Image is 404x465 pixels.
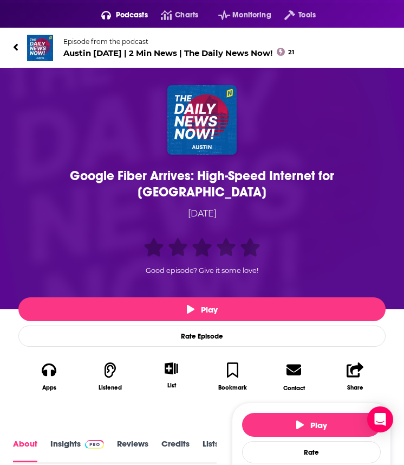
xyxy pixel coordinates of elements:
[347,384,363,391] div: Share
[167,85,237,155] img: Google Fiber Arrives: High-Speed Internet for Cedar Park
[298,8,316,23] span: Tools
[116,8,148,23] span: Podcasts
[324,355,386,398] button: Share
[288,50,294,55] span: 21
[161,439,190,463] a: Credits
[80,355,141,398] button: Listened
[242,413,381,437] button: Play
[18,326,386,347] div: Rate Episode
[367,406,393,432] div: Open Intercom Messenger
[187,304,218,315] span: Play
[283,384,305,392] div: Contact
[42,384,56,391] div: Apps
[141,355,202,396] div: Show More ButtonList
[18,297,386,321] button: Play
[146,266,258,275] span: Good episode? Give it some love!
[39,207,364,221] div: [DATE]
[63,48,294,58] span: Austin [DATE] | 2 Min News | The Daily News Now!
[205,7,271,24] button: open menu
[242,441,381,463] div: Rate
[85,440,104,449] img: Podchaser Pro
[232,8,271,23] span: Monitoring
[27,35,53,61] img: Austin Today | 2 Min News | The Daily News Now!
[13,35,391,61] a: Austin Today | 2 Min News | The Daily News Now!Episode from the podcastAustin [DATE] | 2 Min News...
[99,384,122,391] div: Listened
[263,355,324,398] a: Contact
[117,439,148,463] a: Reviews
[148,7,198,24] a: Charts
[203,439,219,463] a: Lists
[296,420,327,430] span: Play
[160,362,183,374] button: Show More Button
[13,439,37,463] a: About
[50,439,104,463] a: InsightsPodchaser Pro
[88,7,148,24] button: open menu
[63,37,294,46] span: Episode from the podcast
[167,381,176,389] div: List
[202,355,263,398] button: Bookmark
[175,8,198,23] span: Charts
[218,384,247,391] div: Bookmark
[18,355,80,398] button: Apps
[271,7,316,24] button: open menu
